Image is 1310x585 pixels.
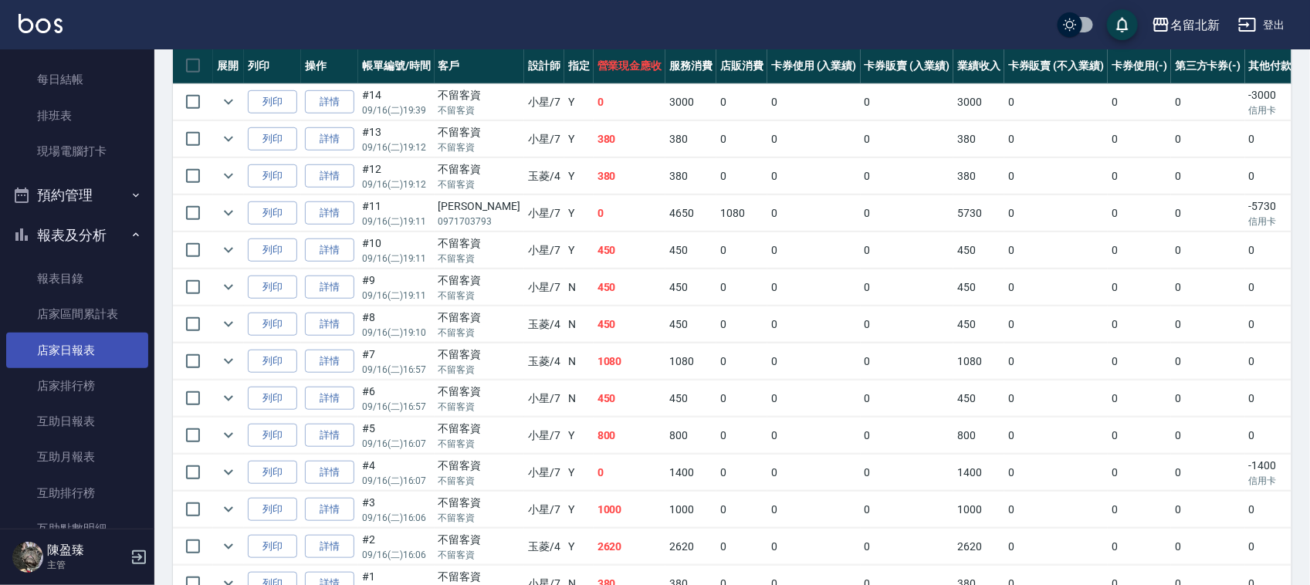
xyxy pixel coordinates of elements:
[358,84,435,120] td: #14
[1171,158,1245,194] td: 0
[1108,269,1171,306] td: 0
[438,474,520,488] p: 不留客資
[1004,343,1108,380] td: 0
[438,511,520,525] p: 不留客資
[248,164,297,188] button: 列印
[716,121,767,157] td: 0
[1004,158,1108,194] td: 0
[716,269,767,306] td: 0
[1108,195,1171,232] td: 0
[438,103,520,117] p: 不留客資
[861,418,954,454] td: 0
[524,48,564,84] th: 設計師
[1108,84,1171,120] td: 0
[524,84,564,120] td: 小星 /7
[438,140,520,154] p: 不留客資
[438,124,520,140] div: 不留客資
[1004,269,1108,306] td: 0
[861,306,954,343] td: 0
[358,269,435,306] td: #9
[305,276,354,299] a: 詳情
[6,404,148,439] a: 互助日報表
[358,529,435,565] td: #2
[716,84,767,120] td: 0
[438,309,520,326] div: 不留客資
[594,121,666,157] td: 380
[6,439,148,475] a: 互助月報表
[358,158,435,194] td: #12
[716,195,767,232] td: 1080
[305,164,354,188] a: 詳情
[358,48,435,84] th: 帳單編號/時間
[767,232,861,269] td: 0
[1108,306,1171,343] td: 0
[1108,343,1171,380] td: 0
[1108,492,1171,528] td: 0
[1108,529,1171,565] td: 0
[767,455,861,491] td: 0
[305,127,354,151] a: 詳情
[953,380,1004,417] td: 450
[564,343,594,380] td: N
[1004,48,1108,84] th: 卡券販賣 (不入業績)
[438,252,520,265] p: 不留客資
[362,140,431,154] p: 09/16 (二) 19:12
[305,498,354,522] a: 詳情
[1171,269,1245,306] td: 0
[1171,492,1245,528] td: 0
[953,455,1004,491] td: 1400
[6,333,148,368] a: 店家日報表
[861,269,954,306] td: 0
[953,492,1004,528] td: 1000
[358,418,435,454] td: #5
[564,418,594,454] td: Y
[362,103,431,117] p: 09/16 (二) 19:39
[217,238,240,262] button: expand row
[248,461,297,485] button: 列印
[524,195,564,232] td: 小星 /7
[665,84,716,120] td: 3000
[953,48,1004,84] th: 業績收入
[358,232,435,269] td: #10
[1108,380,1171,417] td: 0
[362,252,431,265] p: 09/16 (二) 19:11
[524,232,564,269] td: 小星 /7
[953,232,1004,269] td: 450
[953,418,1004,454] td: 800
[217,350,240,373] button: expand row
[305,201,354,225] a: 詳情
[665,232,716,269] td: 450
[305,238,354,262] a: 詳情
[665,269,716,306] td: 450
[438,548,520,562] p: 不留客資
[248,535,297,559] button: 列印
[1004,455,1108,491] td: 0
[6,296,148,332] a: 店家區間累計表
[524,492,564,528] td: 小星 /7
[716,455,767,491] td: 0
[524,380,564,417] td: 小星 /7
[564,269,594,306] td: N
[1170,15,1220,35] div: 名留北新
[861,343,954,380] td: 0
[665,195,716,232] td: 4650
[305,313,354,336] a: 詳情
[12,542,43,573] img: Person
[362,326,431,340] p: 09/16 (二) 19:10
[594,529,666,565] td: 2620
[438,178,520,191] p: 不留客資
[1171,232,1245,269] td: 0
[6,215,148,255] button: 報表及分析
[358,455,435,491] td: #4
[665,48,716,84] th: 服務消費
[305,350,354,374] a: 詳情
[362,511,431,525] p: 09/16 (二) 16:06
[6,511,148,546] a: 互助點數明細
[524,455,564,491] td: 小星 /7
[248,350,297,374] button: 列印
[767,492,861,528] td: 0
[438,363,520,377] p: 不留客資
[438,161,520,178] div: 不留客資
[248,90,297,114] button: 列印
[1171,84,1245,120] td: 0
